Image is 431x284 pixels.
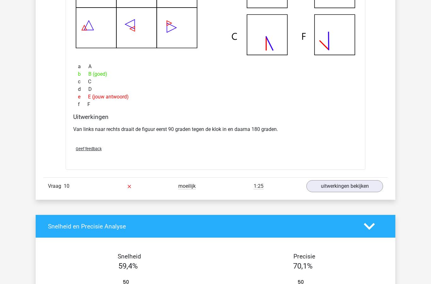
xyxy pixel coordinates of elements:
div: B (goed) [73,70,358,78]
span: f [78,101,87,108]
span: 10 [64,183,69,189]
h4: Precisie [223,253,386,260]
span: 70,1% [293,262,313,270]
div: D [73,86,358,93]
div: A [73,63,358,70]
span: e [78,93,88,101]
span: b [78,70,88,78]
div: F [73,101,358,108]
span: d [78,86,88,93]
span: Vraag [48,182,64,190]
h4: Snelheid [48,253,211,260]
div: E (jouw antwoord) [73,93,358,101]
span: 59,4% [118,262,138,270]
span: a [78,63,88,70]
h4: Uitwerkingen [73,113,358,121]
span: 1:25 [254,183,263,189]
span: Geef feedback [76,146,102,151]
a: uitwerkingen bekijken [306,180,383,192]
span: c [78,78,88,86]
span: moeilijk [178,183,196,189]
div: C [73,78,358,86]
p: Van links naar rechts draait de figuur eerst 90 graden tegen de klok in en daarna 180 graden. [73,126,358,133]
h4: Snelheid en Precisie Analyse [48,223,354,230]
